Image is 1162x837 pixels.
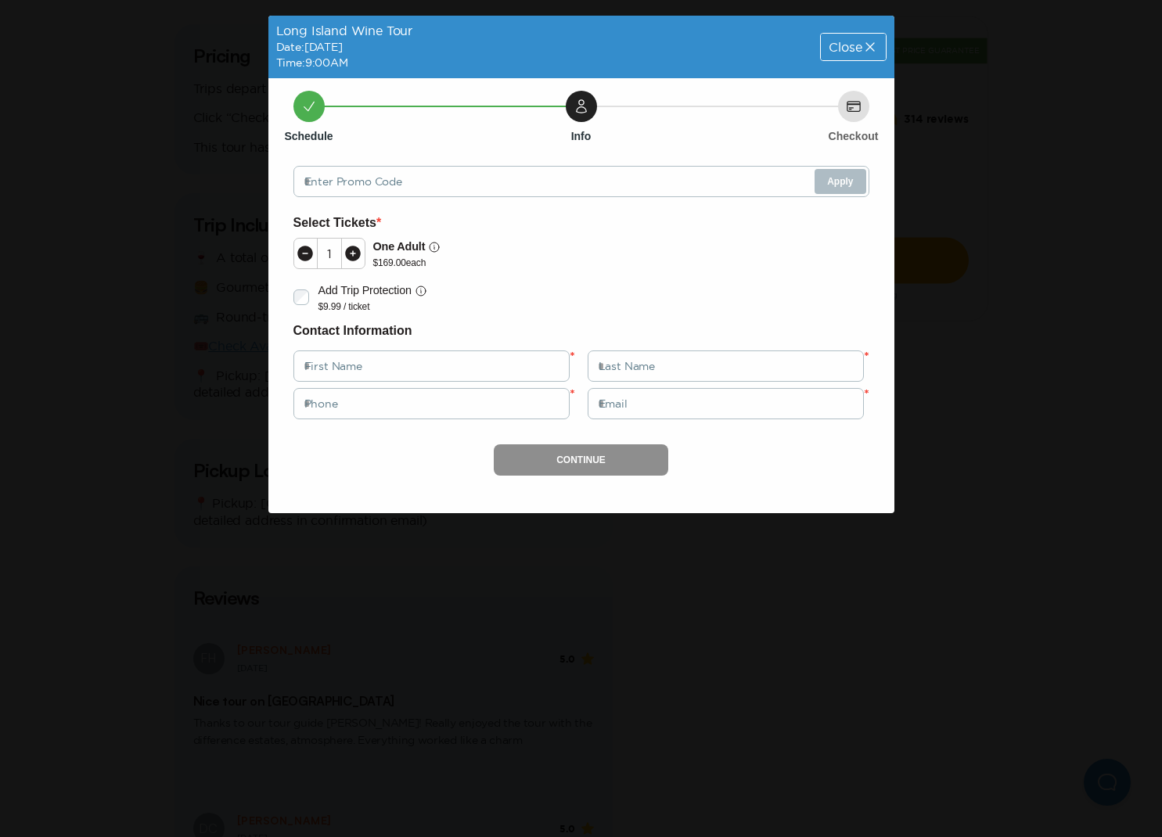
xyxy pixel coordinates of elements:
[571,128,592,144] h6: Info
[293,213,869,233] h6: Select Tickets
[284,128,333,144] h6: Schedule
[293,321,869,341] h6: Contact Information
[276,56,348,69] span: Time: 9:00AM
[276,23,413,38] span: Long Island Wine Tour
[318,247,341,260] div: 1
[829,128,879,144] h6: Checkout
[318,300,427,313] p: $9.99 / ticket
[276,41,343,53] span: Date: [DATE]
[318,282,412,300] p: Add Trip Protection
[373,238,426,256] p: One Adult
[829,41,862,53] span: Close
[373,257,441,269] p: $ 169.00 each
